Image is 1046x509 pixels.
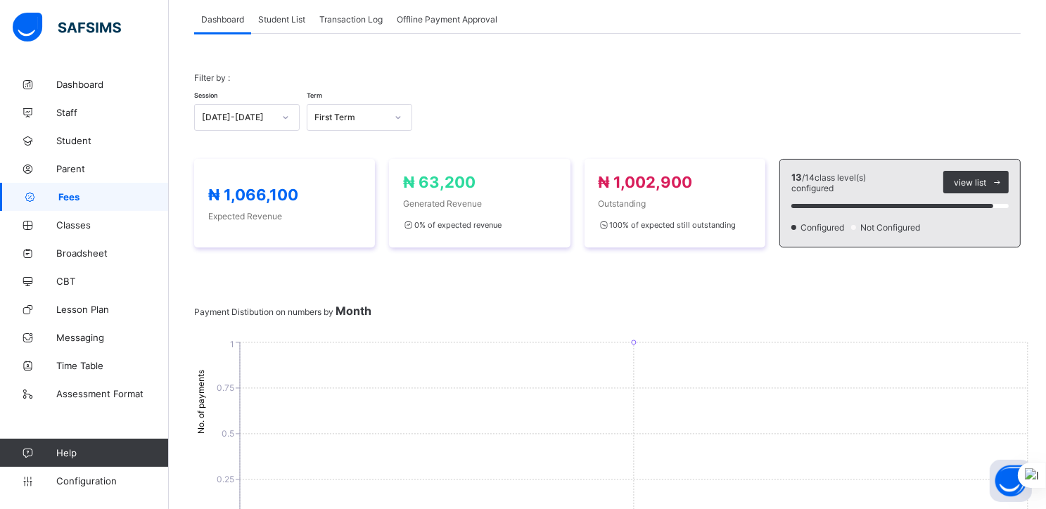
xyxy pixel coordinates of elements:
span: 13 [791,172,802,183]
div: First Term [314,112,386,123]
span: ₦ 63,200 [403,173,476,191]
span: Outstanding [599,198,751,209]
span: Not Configured [859,222,924,233]
span: ₦ 1,002,900 [599,173,693,191]
span: Help [56,447,168,458]
span: Configuration [56,475,168,487]
span: view list [954,177,986,188]
span: Offline Payment Approval [397,14,497,25]
span: Messaging [56,332,169,343]
span: Dashboard [201,14,244,25]
img: safsims [13,13,121,42]
tspan: 0.75 [217,382,234,393]
tspan: 1 [230,339,234,349]
span: Generated Revenue [403,198,556,209]
span: Transaction Log [319,14,383,25]
span: Parent [56,163,169,174]
span: Broadsheet [56,247,169,259]
span: Term [307,91,322,99]
span: Month [336,304,371,318]
span: Assessment Format [56,388,169,399]
tspan: 0.5 [222,428,234,439]
span: Staff [56,107,169,118]
span: Payment Distibution on numbers by [194,307,371,317]
span: Student List [258,14,305,25]
span: 100 % of expected still outstanding [599,220,736,230]
span: Time Table [56,360,169,371]
span: Lesson Plan [56,304,169,315]
span: Dashboard [56,79,169,90]
span: Fees [58,191,169,202]
span: / 14 class level(s) configured [791,172,866,193]
span: Expected Revenue [208,211,361,221]
span: Configured [799,222,848,233]
span: Filter by : [194,72,230,83]
span: ₦ 1,066,100 [208,186,298,204]
tspan: 0.25 [217,474,234,484]
span: CBT [56,276,169,287]
span: Student [56,135,169,146]
button: Open asap [990,460,1032,502]
span: 0 % of expected revenue [403,220,501,230]
span: Classes [56,219,169,231]
tspan: No. of payments [196,370,206,434]
span: Session [194,91,217,99]
div: [DATE]-[DATE] [202,112,274,123]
